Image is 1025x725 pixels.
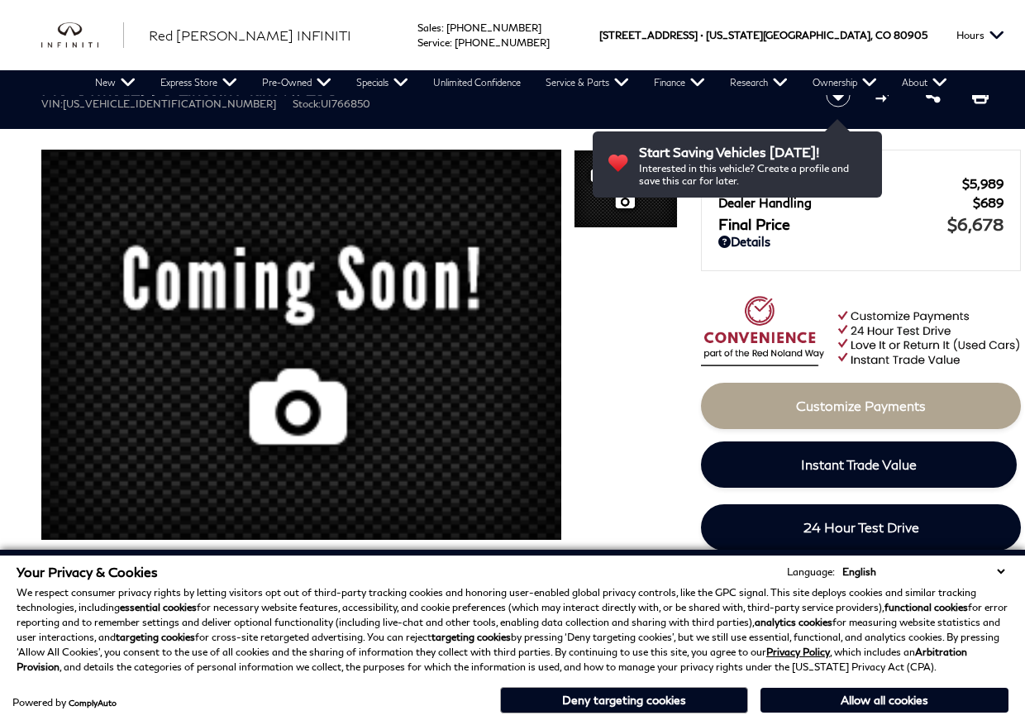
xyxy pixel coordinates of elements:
strong: analytics cookies [755,616,832,628]
span: $6,678 [947,214,1004,234]
img: Used 1990 Lincoln LSC image 1 [41,150,561,551]
img: Used 1990 Lincoln LSC image 1 [574,150,678,230]
a: New [83,70,148,95]
a: Express Store [148,70,250,95]
div: Powered by [12,698,117,708]
a: Ownership [800,70,889,95]
span: $5,989 [962,176,1004,191]
span: Final Price [718,215,947,233]
a: [PHONE_NUMBER] [455,36,550,49]
a: Dealer Handling $689 [718,195,1004,210]
a: Red [PERSON_NAME] $5,989 [718,176,1004,191]
span: [US_VEHICLE_IDENTIFICATION_NUMBER] [63,98,276,110]
span: : [441,21,444,34]
a: ComplyAuto [69,698,117,708]
strong: targeting cookies [116,631,195,643]
span: 24 Hour Test Drive [803,519,919,535]
button: Deny targeting cookies [500,687,748,713]
select: Language Select [838,564,1008,580]
strong: functional cookies [884,601,968,613]
a: Customize Payments [701,383,1021,429]
a: Unlimited Confidence [421,70,533,95]
button: Compare Vehicle [873,83,898,107]
a: [PHONE_NUMBER] [446,21,541,34]
span: Your Privacy & Cookies [17,564,158,580]
a: Research [717,70,800,95]
a: Privacy Policy [766,646,830,658]
span: Red [PERSON_NAME] [718,176,962,191]
div: Language: [787,567,835,577]
span: VIN: [41,98,63,110]
nav: Main Navigation [83,70,960,95]
strong: essential cookies [120,601,197,613]
p: We respect consumer privacy rights by letting visitors opt out of third-party tracking cookies an... [17,585,1008,675]
a: Final Price $6,678 [718,214,1004,234]
img: INFINITI [41,22,124,49]
span: Instant Trade Value [801,456,917,472]
span: Customize Payments [796,398,926,413]
span: Dealer Handling [718,195,973,210]
span: UI766850 [321,98,370,110]
a: About [889,70,960,95]
strong: targeting cookies [431,631,511,643]
a: Red [PERSON_NAME] INFINITI [149,26,351,45]
span: Service [417,36,450,49]
span: Stock: [293,98,321,110]
a: 24 Hour Test Drive [701,504,1021,551]
span: Sales [417,21,441,34]
a: Finance [641,70,717,95]
a: infiniti [41,22,124,49]
span: Red [PERSON_NAME] INFINITI [149,27,351,43]
a: [STREET_ADDRESS] • [US_STATE][GEOGRAPHIC_DATA], CO 80905 [599,29,927,41]
button: Allow all cookies [760,688,1008,713]
a: Instant Trade Value [701,441,1017,488]
span: $689 [973,195,1004,210]
a: Service & Parts [533,70,641,95]
a: Details [718,234,1004,249]
a: Specials [344,70,421,95]
a: Pre-Owned [250,70,344,95]
span: : [450,36,452,49]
